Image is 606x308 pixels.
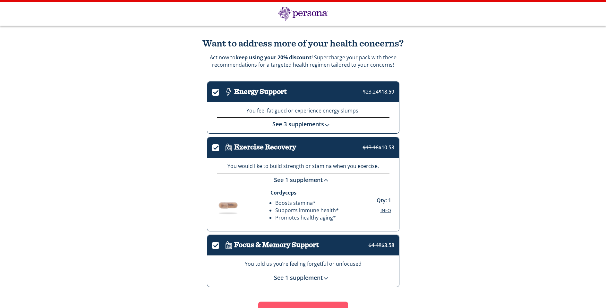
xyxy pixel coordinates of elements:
[369,242,381,249] strike: $4.48
[363,88,394,95] span: $18.59
[363,144,394,151] span: $10.53
[217,162,389,170] p: You would like to build strength or stamina when you exercise.
[210,54,397,68] p: Act now to ! Supercharge your pack with these recommendations for a targeted health regimen tailo...
[275,207,339,214] li: Supports immune health*
[271,7,335,21] img: Persona Logo
[324,122,330,128] img: down-chevron.svg
[274,176,332,184] a: See 1 supplement
[212,87,223,95] label: .
[223,87,234,97] img: Icon
[274,274,332,281] a: See 1 supplement
[363,88,379,95] strike: $23.24
[212,241,223,248] label: .
[270,189,296,196] strong: Cordyceps
[234,241,319,249] h3: Focus & Memory Support
[275,214,339,221] li: Promotes healthy aging*
[212,195,244,216] img: Supplement Image
[323,275,329,281] img: down-chevron.svg
[235,54,312,61] strong: keep using your 20% discount
[223,240,234,251] img: Icon
[212,143,223,150] label: .
[217,260,389,268] p: You told us you’re feeling forgetful or unfocused
[275,199,339,207] li: Boosts stamina*
[272,120,334,128] a: See 3 supplements
[363,144,379,151] strike: $13.16
[223,142,234,153] img: Icon
[191,38,415,49] h2: Want to address more of your health concerns?
[217,107,389,114] p: You feel fatigued or experience energy slumps.
[369,242,394,249] span: $3.58
[234,143,296,151] h3: Exercise Recovery
[323,177,329,184] img: down-chevron.svg
[380,207,391,214] button: Info
[234,88,287,96] h3: Energy Support
[377,197,391,204] p: Qty: 1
